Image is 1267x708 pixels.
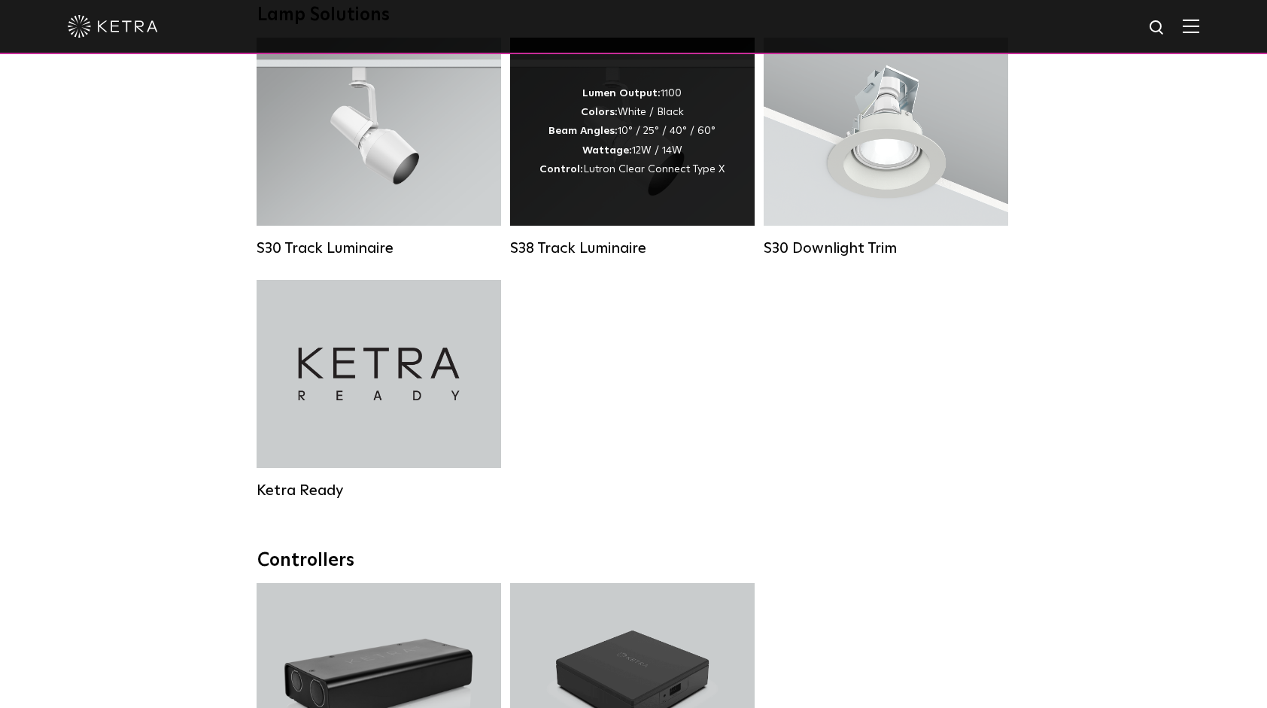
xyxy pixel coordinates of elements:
div: S30 Downlight Trim [764,239,1008,257]
img: Hamburger%20Nav.svg [1183,19,1199,33]
img: search icon [1148,19,1167,38]
div: S30 Track Luminaire [257,239,501,257]
strong: Colors: [581,107,618,117]
div: S38 Track Luminaire [510,239,755,257]
a: S30 Track Luminaire Lumen Output:1100Colors:White / BlackBeam Angles:15° / 25° / 40° / 60° / 90°W... [257,38,501,257]
strong: Beam Angles: [548,126,618,136]
a: Ketra Ready Ketra Ready [257,280,501,500]
div: Controllers [257,550,1010,572]
a: S30 Downlight Trim S30 Downlight Trim [764,38,1008,257]
strong: Lumen Output: [582,88,661,99]
img: ketra-logo-2019-white [68,15,158,38]
div: Ketra Ready [257,482,501,500]
span: Lutron Clear Connect Type X [583,164,725,175]
a: S38 Track Luminaire Lumen Output:1100Colors:White / BlackBeam Angles:10° / 25° / 40° / 60°Wattage... [510,38,755,257]
div: 1100 White / Black 10° / 25° / 40° / 60° 12W / 14W [539,84,725,179]
strong: Wattage: [582,145,632,156]
strong: Control: [539,164,583,175]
